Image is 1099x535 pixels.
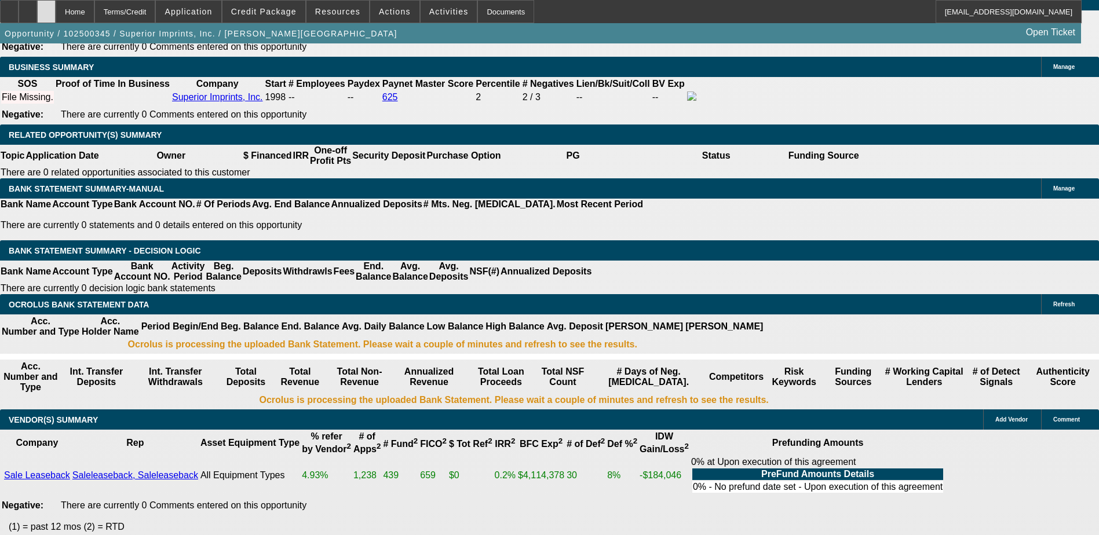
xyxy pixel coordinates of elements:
th: # of Detect Signals [966,361,1027,393]
span: Activities [429,7,469,16]
b: Negative: [2,500,43,510]
sup: 2 [414,437,418,445]
th: Avg. Balance [392,261,428,283]
td: 0% - No prefund date set - Upon execution of this agreement [692,481,943,493]
th: Avg. Deposits [429,261,469,283]
th: Withdrawls [282,261,333,283]
th: Acc. Number and Type [1,361,60,393]
div: 2 [476,92,520,102]
span: Opportunity / 102500345 / Superior Imprints, Inc. / [PERSON_NAME][GEOGRAPHIC_DATA] [5,29,397,38]
b: Start [265,79,286,89]
td: -$184,046 [639,456,689,494]
td: 659 [419,456,447,494]
b: # Employees [289,79,345,89]
th: Total Loan Proceeds [466,361,535,393]
b: Percentile [476,79,520,89]
th: Annualized Deposits [330,199,422,210]
a: Superior Imprints, Inc. [172,92,263,102]
span: There are currently 0 Comments entered on this opportunity [61,500,306,510]
span: Manage [1053,185,1075,192]
th: Avg. Deposit [546,316,604,338]
td: $0 [448,456,493,494]
b: PreFund Amounts Details [761,469,874,479]
td: All Equipment Types [200,456,300,494]
b: BFC Exp [520,439,563,449]
th: Annualized Deposits [500,261,592,283]
th: [PERSON_NAME] [685,316,764,338]
th: Sum of the Total NSF Count and Total Overdraft Fee Count from Ocrolus [536,361,589,393]
span: Comment [1053,416,1080,423]
th: Status [645,145,788,167]
sup: 2 [601,437,605,445]
td: 439 [382,456,418,494]
th: # Of Periods [196,199,251,210]
th: Total Deposits [220,361,273,393]
th: Low Balance [426,316,484,338]
th: Total Non-Revenue [327,361,391,393]
td: -- [347,91,381,104]
th: [PERSON_NAME] [605,316,684,338]
th: Authenticity Score [1028,361,1098,393]
span: There are currently 0 Comments entered on this opportunity [61,109,306,119]
th: One-off Profit Pts [309,145,352,167]
th: Acc. Number and Type [1,316,80,338]
th: Total Revenue [273,361,326,393]
b: % refer by Vendor [302,431,351,454]
button: Credit Package [222,1,305,23]
a: 625 [382,92,398,102]
th: Bank Account NO. [114,199,196,210]
img: facebook-icon.png [687,91,696,101]
span: VENDOR(S) SUMMARY [9,415,98,424]
th: Avg. End Balance [251,199,331,210]
button: Actions [370,1,419,23]
sup: 2 [558,437,563,445]
b: Ocrolus is processing the uploaded Bank Statement. Please wait a couple of minutes and refresh to... [259,395,768,405]
span: Credit Package [231,7,297,16]
th: Activity Period [171,261,206,283]
div: 0% at Upon execution of this agreement [691,457,944,494]
th: Annualized Revenue [393,361,466,393]
th: Int. Transfer Deposits [61,361,132,393]
span: Manage [1053,64,1075,70]
b: Company [196,79,239,89]
th: Beg. Balance [205,261,242,283]
th: Avg. Daily Balance [341,316,425,338]
span: OCROLUS BANK STATEMENT DATA [9,300,149,309]
sup: 2 [442,437,446,445]
td: $4,114,378 [517,456,565,494]
b: Ocrolus is processing the uploaded Bank Statement. Please wait a couple of minutes and refresh to... [128,339,637,350]
th: PG [501,145,644,167]
span: Add Vendor [995,416,1028,423]
a: Saleleaseback, Saleleaseback [72,470,198,480]
a: Sale Leaseback [4,470,70,480]
div: 2 / 3 [523,92,574,102]
th: Application Date [25,145,99,167]
th: Most Recent Period [556,199,644,210]
th: Funding Sources [824,361,882,393]
th: Account Type [52,261,114,283]
sup: 2 [511,437,515,445]
sup: 2 [633,437,637,445]
th: Bank Account NO. [114,261,171,283]
b: Company [16,438,58,448]
b: $ Tot Ref [449,439,492,449]
span: Refresh [1053,301,1075,307]
th: Deposits [242,261,283,283]
td: 30 [566,456,605,494]
th: Beg. Balance [220,316,279,338]
th: Fees [333,261,355,283]
span: Resources [315,7,360,16]
th: Competitors [709,361,764,393]
b: Rep [126,438,144,448]
th: End. Balance [280,316,339,338]
th: Purchase Option [426,145,501,167]
th: # Days of Neg. [MEDICAL_DATA]. [590,361,707,393]
th: Proof of Time In Business [55,78,170,90]
a: Open Ticket [1021,23,1080,42]
div: File Missing. [2,92,53,102]
span: Application [165,7,212,16]
button: Application [156,1,221,23]
b: IDW Gain/Loss [640,431,689,454]
b: # of Def [567,439,605,449]
sup: 2 [377,442,381,450]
